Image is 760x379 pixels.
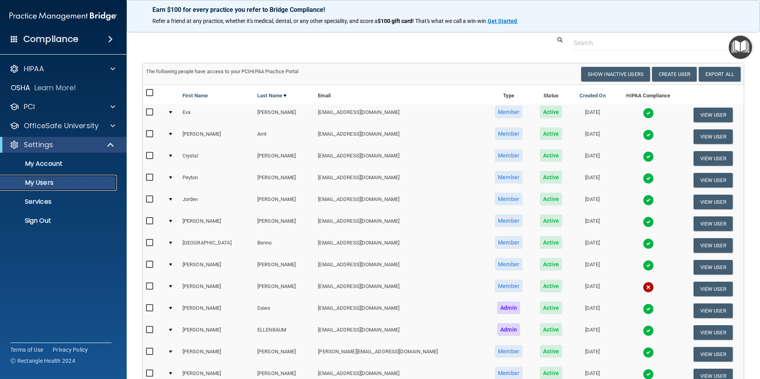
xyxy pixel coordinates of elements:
[179,300,254,322] td: [PERSON_NAME]
[693,260,733,275] button: View User
[693,216,733,231] button: View User
[574,36,738,50] input: Search
[570,235,614,256] td: [DATE]
[179,256,254,278] td: [PERSON_NAME]
[643,151,654,162] img: tick.e7d51cea.svg
[254,300,315,322] td: Daws
[652,67,697,81] button: Create User
[532,85,570,104] th: Status
[5,179,113,187] p: My Users
[540,280,562,292] span: Active
[257,91,287,100] a: Last Name
[570,104,614,126] td: [DATE]
[315,191,486,213] td: [EMAIL_ADDRESS][DOMAIN_NAME]
[614,85,682,104] th: HIPAA Compliance
[693,303,733,318] button: View User
[540,323,562,336] span: Active
[643,216,654,227] img: tick.e7d51cea.svg
[315,148,486,169] td: [EMAIL_ADDRESS][DOMAIN_NAME]
[179,235,254,256] td: [GEOGRAPHIC_DATA]
[24,121,99,131] p: OfficeSafe University
[254,343,315,365] td: [PERSON_NAME]
[9,121,115,131] a: OfficeSafe University
[179,322,254,343] td: [PERSON_NAME]
[254,235,315,256] td: Benno
[540,214,562,227] span: Active
[693,347,733,362] button: View User
[570,343,614,365] td: [DATE]
[643,108,654,119] img: tick.e7d51cea.svg
[254,213,315,235] td: [PERSON_NAME]
[581,67,650,81] button: Show Inactive Users
[570,322,614,343] td: [DATE]
[643,347,654,358] img: tick.e7d51cea.svg
[540,236,562,249] span: Active
[693,151,733,166] button: View User
[495,171,522,184] span: Member
[315,300,486,322] td: [EMAIL_ADDRESS][DOMAIN_NAME]
[10,346,43,354] a: Terms of Use
[570,278,614,300] td: [DATE]
[693,238,733,253] button: View User
[486,85,532,104] th: Type
[495,345,522,358] span: Member
[254,169,315,191] td: [PERSON_NAME]
[497,301,520,314] span: Admin
[315,169,486,191] td: [EMAIL_ADDRESS][DOMAIN_NAME]
[699,67,741,81] a: Export All
[495,193,522,205] span: Member
[315,235,486,256] td: [EMAIL_ADDRESS][DOMAIN_NAME]
[254,278,315,300] td: [PERSON_NAME]
[495,214,522,227] span: Member
[693,325,733,340] button: View User
[570,300,614,322] td: [DATE]
[378,18,412,24] strong: $100 gift card
[315,213,486,235] td: [EMAIL_ADDRESS][DOMAIN_NAME]
[5,198,113,206] p: Services
[9,140,115,150] a: Settings
[540,106,562,118] span: Active
[495,106,522,118] span: Member
[24,102,35,112] p: PCI
[179,191,254,213] td: Jorden
[179,169,254,191] td: Peyton
[570,169,614,191] td: [DATE]
[412,18,488,24] span: ! That's what we call a win-win.
[254,104,315,126] td: [PERSON_NAME]
[11,83,30,93] p: OSHA
[570,126,614,148] td: [DATE]
[10,357,75,365] span: Ⓒ Rectangle Health 2024
[643,129,654,140] img: tick.e7d51cea.svg
[315,85,486,104] th: Email
[540,258,562,271] span: Active
[495,127,522,140] span: Member
[488,18,518,24] a: Get Started
[5,160,113,168] p: My Account
[254,322,315,343] td: ELLENBAUM
[497,323,520,336] span: Admin
[182,91,208,100] a: First Name
[643,282,654,293] img: cross.ca9f0e7f.svg
[540,345,562,358] span: Active
[315,278,486,300] td: [EMAIL_ADDRESS][DOMAIN_NAME]
[540,301,562,314] span: Active
[315,322,486,343] td: [EMAIL_ADDRESS][DOMAIN_NAME]
[9,8,117,24] img: PMB logo
[254,126,315,148] td: Arnt
[179,104,254,126] td: Eva
[315,256,486,278] td: [EMAIL_ADDRESS][DOMAIN_NAME]
[179,278,254,300] td: [PERSON_NAME]
[540,171,562,184] span: Active
[693,129,733,144] button: View User
[693,282,733,296] button: View User
[643,303,654,315] img: tick.e7d51cea.svg
[152,6,734,13] p: Earn $100 for every practice you refer to Bridge Compliance!
[5,217,113,225] p: Sign Out
[179,126,254,148] td: [PERSON_NAME]
[254,191,315,213] td: [PERSON_NAME]
[315,126,486,148] td: [EMAIL_ADDRESS][DOMAIN_NAME]
[179,343,254,365] td: [PERSON_NAME]
[24,140,53,150] p: Settings
[146,68,299,74] span: The following people have access to your PCIHIPAA Practice Portal
[643,173,654,184] img: tick.e7d51cea.svg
